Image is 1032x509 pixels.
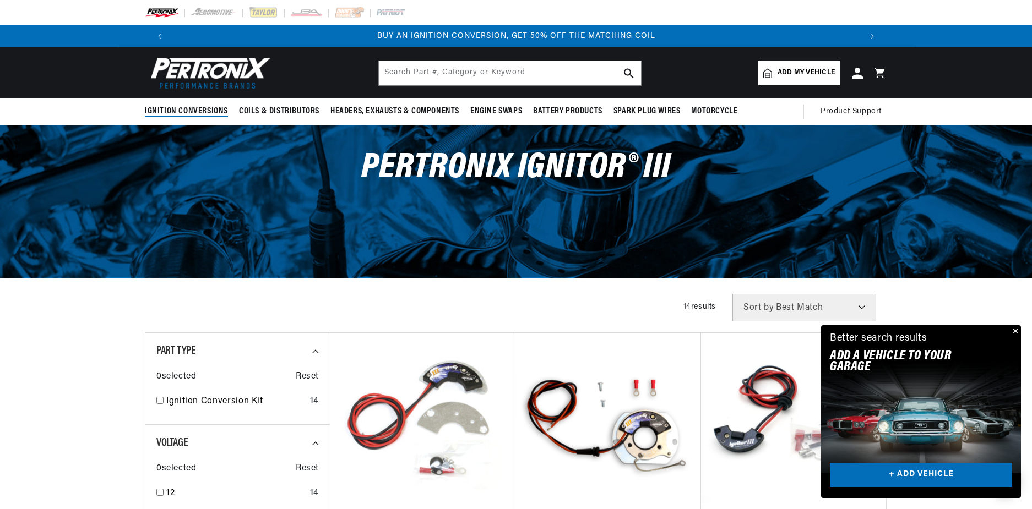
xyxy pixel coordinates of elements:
[830,331,927,347] div: Better search results
[296,462,319,476] span: Reset
[758,61,840,85] a: Add my vehicle
[156,346,195,357] span: Part Type
[528,98,608,124] summary: Battery Products
[171,30,861,42] div: Announcement
[830,463,1012,488] a: + ADD VEHICLE
[361,150,671,186] span: PerTronix Ignitor® III
[149,25,171,47] button: Translation missing: en.sections.announcements.previous_announcement
[145,106,228,117] span: Ignition Conversions
[296,370,319,384] span: Reset
[732,294,876,321] select: Sort by
[166,395,306,409] a: Ignition Conversion Kit
[117,25,915,47] slideshow-component: Translation missing: en.sections.announcements.announcement_bar
[239,106,319,117] span: Coils & Distributors
[465,98,528,124] summary: Engine Swaps
[145,54,271,92] img: Pertronix
[156,437,188,448] span: Voltage
[821,98,887,125] summary: Product Support
[686,98,743,124] summary: Motorcycle
[821,106,882,118] span: Product Support
[608,98,686,124] summary: Spark Plug Wires
[1008,325,1021,338] button: Close
[233,98,325,124] summary: Coils & Distributors
[325,98,465,124] summary: Headers, Exhausts & Components
[683,303,716,311] span: 14 results
[533,106,602,117] span: Battery Products
[377,32,655,40] a: BUY AN IGNITION CONVERSION, GET 50% OFF THE MATCHING COIL
[379,61,641,85] input: Search Part #, Category or Keyword
[778,68,835,78] span: Add my vehicle
[156,370,196,384] span: 0 selected
[330,106,459,117] span: Headers, Exhausts & Components
[470,106,522,117] span: Engine Swaps
[613,106,681,117] span: Spark Plug Wires
[830,351,985,373] h2: Add A VEHICLE to your garage
[310,395,319,409] div: 14
[156,462,196,476] span: 0 selected
[145,98,233,124] summary: Ignition Conversions
[171,30,861,42] div: 1 of 3
[310,486,319,501] div: 14
[861,25,883,47] button: Translation missing: en.sections.announcements.next_announcement
[691,106,737,117] span: Motorcycle
[743,303,774,312] span: Sort by
[617,61,641,85] button: search button
[166,486,306,501] a: 12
